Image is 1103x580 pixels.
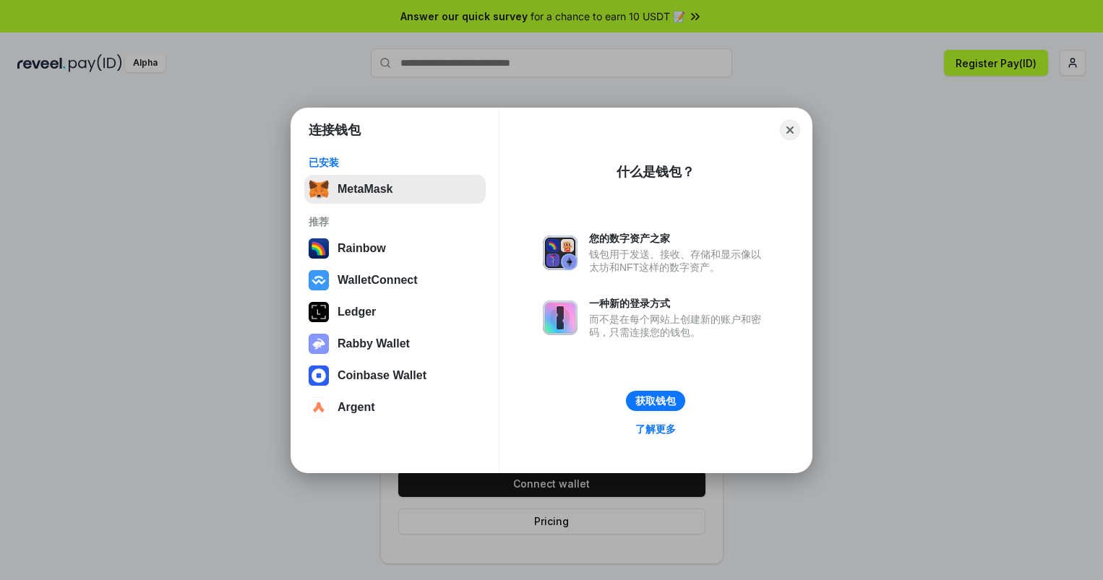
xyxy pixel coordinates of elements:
img: svg+xml,%3Csvg%20width%3D%22120%22%20height%3D%22120%22%20viewBox%3D%220%200%20120%20120%22%20fil... [309,238,329,259]
div: 已安装 [309,156,481,169]
button: Coinbase Wallet [304,361,486,390]
div: 而不是在每个网站上创建新的账户和密码，只需连接您的钱包。 [589,313,768,339]
button: Rainbow [304,234,486,263]
img: svg+xml,%3Csvg%20width%3D%2228%22%20height%3D%2228%22%20viewBox%3D%220%200%2028%2028%22%20fill%3D... [309,365,329,386]
img: svg+xml,%3Csvg%20xmlns%3D%22http%3A%2F%2Fwww.w3.org%2F2000%2Fsvg%22%20fill%3D%22none%22%20viewBox... [309,334,329,354]
button: WalletConnect [304,266,486,295]
img: svg+xml,%3Csvg%20xmlns%3D%22http%3A%2F%2Fwww.w3.org%2F2000%2Fsvg%22%20fill%3D%22none%22%20viewBox... [543,300,578,335]
img: svg+xml,%3Csvg%20fill%3D%22none%22%20height%3D%2233%22%20viewBox%3D%220%200%2035%2033%22%20width%... [309,179,329,199]
button: Argent [304,393,486,422]
button: Rabby Wallet [304,329,486,358]
div: 一种新的登录方式 [589,297,768,310]
button: Ledger [304,298,486,326]
div: 您的数字资产之家 [589,232,768,245]
button: MetaMask [304,175,486,204]
div: Argent [338,401,375,414]
div: MetaMask [338,183,392,196]
div: Rainbow [338,242,386,255]
div: Ledger [338,306,376,319]
div: WalletConnect [338,274,418,287]
div: 推荐 [309,215,481,228]
div: Coinbase Wallet [338,369,426,382]
img: svg+xml,%3Csvg%20xmlns%3D%22http%3A%2F%2Fwww.w3.org%2F2000%2Fsvg%22%20width%3D%2228%22%20height%3... [309,302,329,322]
div: 什么是钱包？ [617,163,695,181]
div: Rabby Wallet [338,337,410,350]
div: 获取钱包 [635,394,676,407]
img: svg+xml,%3Csvg%20width%3D%2228%22%20height%3D%2228%22%20viewBox%3D%220%200%2028%2028%22%20fill%3D... [309,397,329,417]
a: 了解更多 [627,420,684,438]
button: Close [780,120,800,140]
img: svg+xml,%3Csvg%20width%3D%2228%22%20height%3D%2228%22%20viewBox%3D%220%200%2028%2028%22%20fill%3D... [309,270,329,290]
div: 了解更多 [635,423,676,436]
h1: 连接钱包 [309,121,361,139]
div: 钱包用于发送、接收、存储和显示像以太坊和NFT这样的数字资产。 [589,248,768,274]
img: svg+xml,%3Csvg%20xmlns%3D%22http%3A%2F%2Fwww.w3.org%2F2000%2Fsvg%22%20fill%3D%22none%22%20viewBox... [543,235,578,270]
button: 获取钱包 [626,391,685,411]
